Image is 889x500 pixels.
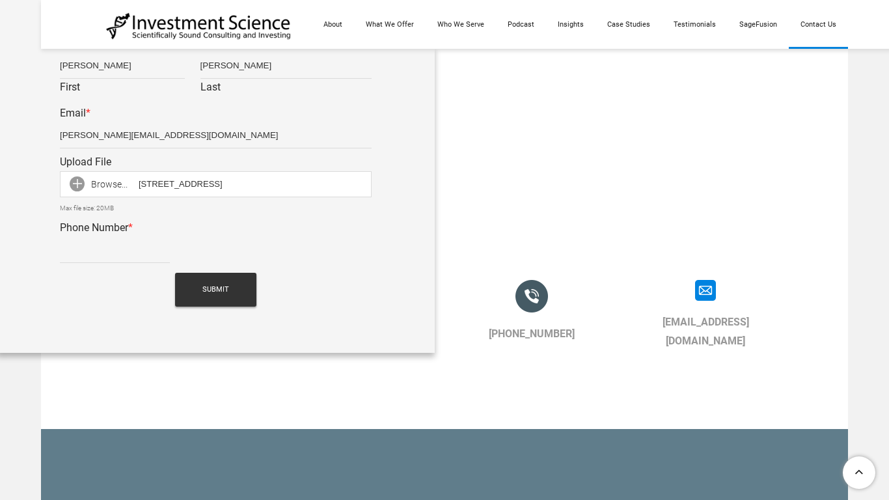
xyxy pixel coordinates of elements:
[60,221,133,234] label: Phone Number
[106,12,292,40] img: Investment Science | NYC Consulting Services
[200,79,372,100] label: Last
[200,53,372,79] input: Last
[60,156,111,168] label: Upload File
[663,316,749,347] a: [EMAIL_ADDRESS][DOMAIN_NAME]
[60,203,372,214] div: Max file size: 20MB
[60,79,185,100] label: First
[60,53,185,79] input: First
[838,451,882,493] a: To Top
[60,107,90,119] label: Email
[695,280,716,301] img: Picture
[515,280,548,312] img: Picture
[202,273,229,307] span: Submit
[60,171,128,197] div: Browse...
[489,327,575,340] a: [PHONE_NUMBER]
